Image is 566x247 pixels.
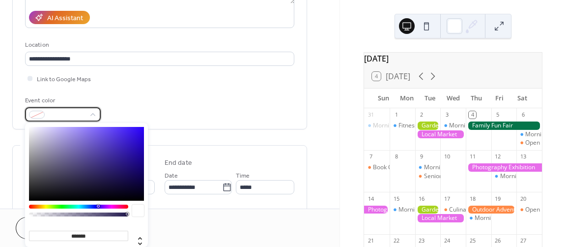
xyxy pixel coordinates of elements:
[415,214,466,222] div: Local Market
[494,153,502,160] div: 12
[47,13,83,24] div: AI Assistant
[393,237,400,245] div: 22
[440,206,466,214] div: Culinary Cooking Class
[415,163,441,172] div: Morning Yoga Bliss
[466,206,516,214] div: Outdoor Adventure Day
[469,153,476,160] div: 11
[37,74,91,85] span: Link to Google Maps
[367,111,374,119] div: 31
[519,111,527,119] div: 6
[516,206,542,214] div: Open Mic Night
[25,40,292,50] div: Location
[418,111,425,119] div: 2
[449,122,502,130] div: Morning Yoga Bliss
[393,111,400,119] div: 1
[494,195,502,202] div: 19
[418,237,425,245] div: 23
[443,195,451,202] div: 17
[500,172,553,181] div: Morning Yoga Bliss
[418,89,441,108] div: Tue
[415,130,466,139] div: Local Market
[372,89,395,108] div: Sun
[393,153,400,160] div: 8
[469,195,476,202] div: 18
[367,153,374,160] div: 7
[449,206,511,214] div: Culinary Cooking Class
[373,163,429,172] div: Book Club Gathering
[466,122,542,130] div: Family Fun Fair
[465,89,488,108] div: Thu
[443,153,451,160] div: 10
[516,130,542,139] div: Morning Yoga Bliss
[367,237,374,245] div: 21
[236,171,250,181] span: Time
[418,195,425,202] div: 16
[364,122,390,130] div: Morning Yoga Bliss
[443,111,451,119] div: 3
[511,89,534,108] div: Sat
[424,172,476,181] div: Seniors' Social Tea
[516,139,542,147] div: Open Mic Night
[415,172,441,181] div: Seniors' Social Tea
[364,163,390,172] div: Book Club Gathering
[440,122,466,130] div: Morning Yoga Bliss
[469,237,476,245] div: 25
[395,89,418,108] div: Mon
[494,237,502,245] div: 26
[443,237,451,245] div: 24
[491,172,517,181] div: Morning Yoga Bliss
[364,53,542,64] div: [DATE]
[367,195,374,202] div: 14
[494,111,502,119] div: 5
[364,206,390,214] div: Photography Exhibition
[519,195,527,202] div: 20
[469,111,476,119] div: 4
[390,122,415,130] div: Fitness Bootcamp
[488,89,511,108] div: Fri
[165,158,192,168] div: End date
[373,122,425,130] div: Morning Yoga Bliss
[415,206,441,214] div: Gardening Workshop
[398,122,447,130] div: Fitness Bootcamp
[393,195,400,202] div: 15
[398,206,451,214] div: Morning Yoga Bliss
[25,95,99,106] div: Event color
[29,11,90,24] button: AI Assistant
[424,163,477,172] div: Morning Yoga Bliss
[165,171,178,181] span: Date
[519,153,527,160] div: 13
[466,163,542,172] div: Photography Exhibition
[415,122,441,130] div: Gardening Workshop
[418,153,425,160] div: 9
[16,217,76,239] button: Cancel
[475,214,527,222] div: Morning Yoga Bliss
[390,206,415,214] div: Morning Yoga Bliss
[466,214,491,222] div: Morning Yoga Bliss
[519,237,527,245] div: 27
[442,89,465,108] div: Wed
